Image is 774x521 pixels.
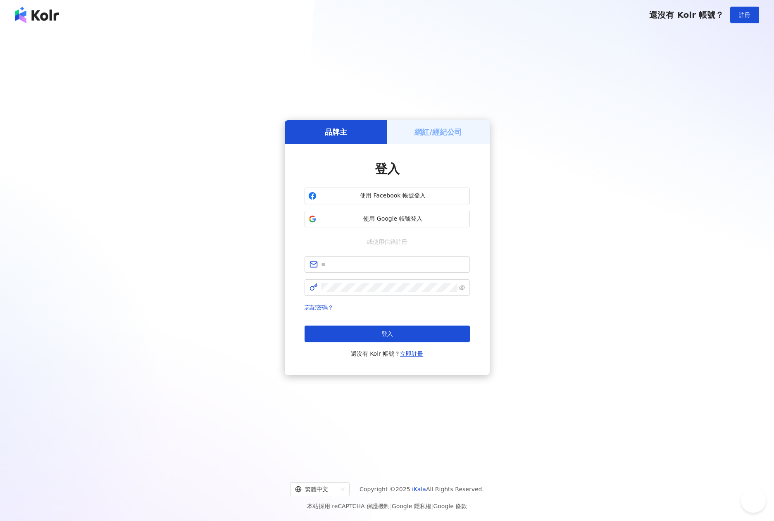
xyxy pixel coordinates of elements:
button: 登入 [305,326,470,342]
button: 使用 Google 帳號登入 [305,211,470,227]
a: 立即註冊 [400,350,423,357]
img: logo [15,7,59,23]
a: iKala [412,486,426,492]
span: 本站採用 reCAPTCHA 保護機制 [307,501,467,511]
span: 還沒有 Kolr 帳號？ [649,10,724,20]
button: 註冊 [730,7,759,23]
span: 或使用信箱註冊 [361,237,413,246]
span: 還沒有 Kolr 帳號？ [351,349,424,359]
span: | [431,503,433,509]
span: eye-invisible [459,285,465,290]
a: 忘記密碼？ [305,304,333,311]
span: | [390,503,392,509]
a: Google 條款 [433,503,467,509]
iframe: Help Scout Beacon - Open [741,488,766,513]
span: 登入 [381,331,393,337]
div: 繁體中文 [295,483,337,496]
h5: 網紅/經紀公司 [414,127,462,137]
a: Google 隱私權 [392,503,431,509]
button: 使用 Facebook 帳號登入 [305,188,470,204]
span: 使用 Google 帳號登入 [320,215,466,223]
span: 登入 [375,162,400,176]
h5: 品牌主 [325,127,347,137]
span: 使用 Facebook 帳號登入 [320,192,466,200]
span: Copyright © 2025 All Rights Reserved. [360,484,484,494]
span: 註冊 [739,12,750,18]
